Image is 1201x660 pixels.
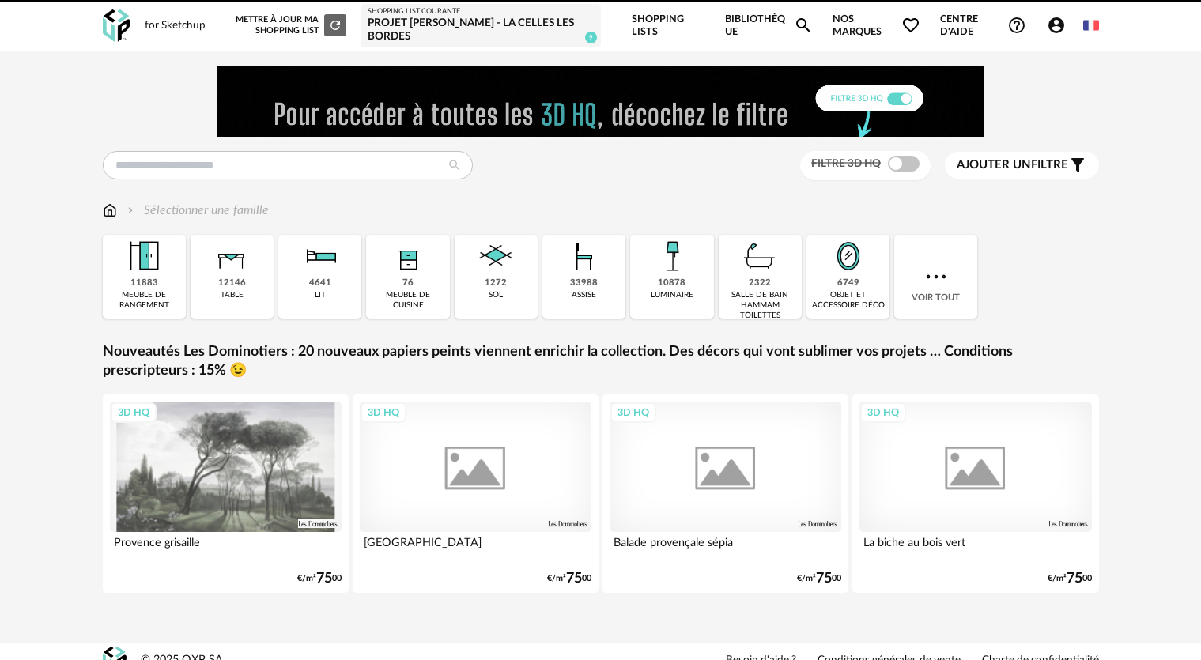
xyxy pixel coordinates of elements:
[360,532,592,564] div: [GEOGRAPHIC_DATA]
[103,9,130,42] img: OXP
[957,157,1068,173] span: filtre
[309,277,331,289] div: 4641
[957,159,1031,171] span: Ajouter un
[353,394,599,593] a: 3D HQ [GEOGRAPHIC_DATA] €/m²7500
[811,158,881,169] span: Filtre 3D HQ
[217,66,984,137] img: FILTRE%20HQ%20NEW_V1%20(4).gif
[827,235,870,277] img: Miroir.png
[474,235,517,277] img: Sol.png
[547,573,591,584] div: €/m² 00
[811,290,885,311] div: objet et accessoire déco
[316,573,332,584] span: 75
[816,573,832,584] span: 75
[837,277,859,289] div: 6749
[218,277,246,289] div: 12146
[1083,17,1099,33] img: fr
[602,394,849,593] a: 3D HQ Balade provençale sépia €/m²7500
[111,402,157,423] div: 3D HQ
[130,277,158,289] div: 11883
[402,277,414,289] div: 76
[749,277,771,289] div: 2322
[371,290,444,311] div: meuble de cuisine
[859,532,1092,564] div: La biche au bois vert
[299,235,342,277] img: Literie.png
[124,202,269,220] div: Sélectionner une famille
[103,394,349,593] a: 3D HQ Provence grisaille €/m²7500
[221,290,244,300] div: table
[485,277,507,289] div: 1272
[723,290,797,321] div: salle de bain hammam toilettes
[368,7,594,44] a: Shopping List courante Projet [PERSON_NAME] - La celles les Bordes 9
[368,17,594,44] div: Projet [PERSON_NAME] - La celles les Bordes
[738,235,781,277] img: Salle%20de%20bain.png
[894,235,977,319] div: Voir tout
[860,402,906,423] div: 3D HQ
[572,290,596,300] div: assise
[1047,16,1073,35] span: Account Circle icon
[566,573,582,584] span: 75
[489,290,503,300] div: sol
[610,402,656,423] div: 3D HQ
[124,202,137,220] img: svg+xml;base64,PHN2ZyB3aWR0aD0iMTYiIGhlaWdodD0iMTYiIHZpZXdCb3g9IjAgMCAxNiAxNiIgZmlsbD0ibm9uZSIgeG...
[1007,16,1026,35] span: Help Circle Outline icon
[361,402,406,423] div: 3D HQ
[610,532,842,564] div: Balade provençale sépia
[585,32,597,43] span: 9
[852,394,1099,593] a: 3D HQ La biche au bois vert €/m²7500
[368,7,594,17] div: Shopping List courante
[940,13,1026,39] span: Centre d'aideHelp Circle Outline icon
[210,235,253,277] img: Table.png
[901,16,920,35] span: Heart Outline icon
[328,21,342,29] span: Refresh icon
[651,290,693,300] div: luminaire
[945,152,1099,179] button: Ajouter unfiltre Filter icon
[922,262,950,291] img: more.7b13dc1.svg
[651,235,693,277] img: Luminaire.png
[1068,156,1087,175] span: Filter icon
[315,290,326,300] div: lit
[103,202,117,220] img: svg+xml;base64,PHN2ZyB3aWR0aD0iMTYiIGhlaWdodD0iMTciIHZpZXdCb3g9IjAgMCAxNiAxNyIgZmlsbD0ibm9uZSIgeG...
[1048,573,1092,584] div: €/m² 00
[797,573,841,584] div: €/m² 00
[103,343,1099,380] a: Nouveautés Les Dominotiers : 20 nouveaux papiers peints viennent enrichir la collection. Des déco...
[232,14,346,36] div: Mettre à jour ma Shopping List
[794,16,813,35] span: Magnify icon
[658,277,685,289] div: 10878
[110,532,342,564] div: Provence grisaille
[297,573,342,584] div: €/m² 00
[563,235,606,277] img: Assise.png
[570,277,598,289] div: 33988
[1047,16,1066,35] span: Account Circle icon
[123,235,165,277] img: Meuble%20de%20rangement.png
[108,290,181,311] div: meuble de rangement
[145,19,206,33] div: for Sketchup
[387,235,429,277] img: Rangement.png
[1067,573,1082,584] span: 75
